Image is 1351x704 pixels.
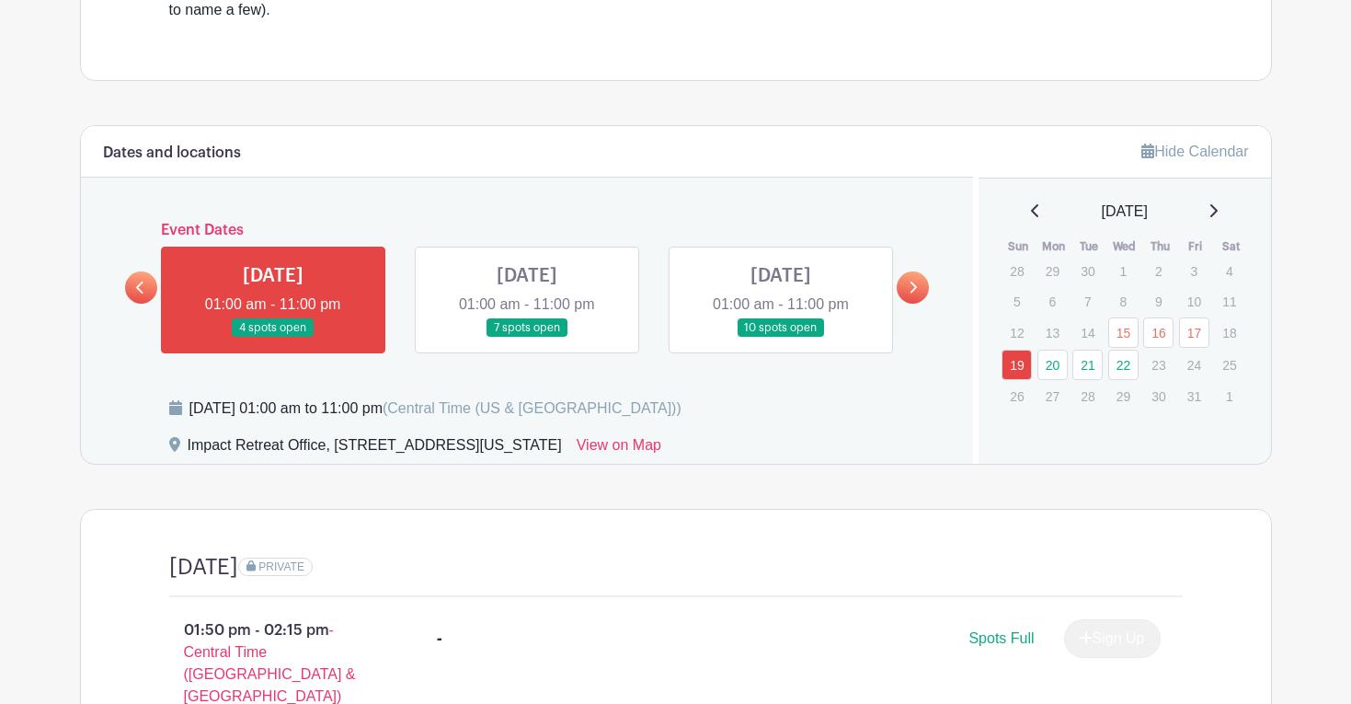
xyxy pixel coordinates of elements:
p: 12 [1002,318,1032,347]
div: Impact Retreat Office, [STREET_ADDRESS][US_STATE] [188,434,562,464]
p: 18 [1214,318,1244,347]
p: 2 [1143,257,1174,285]
span: (Central Time (US & [GEOGRAPHIC_DATA])) [383,400,681,416]
p: 24 [1179,351,1209,379]
div: - [437,628,442,650]
a: 16 [1143,317,1174,348]
th: Mon [1036,237,1072,256]
span: PRIVATE [258,560,304,573]
th: Fri [1178,237,1214,256]
span: [DATE] [1102,201,1148,223]
p: 8 [1108,287,1139,316]
h4: [DATE] [169,554,238,581]
p: 28 [1002,257,1032,285]
div: [DATE] 01:00 am to 11:00 pm [189,398,681,420]
p: 26 [1002,382,1032,410]
p: 1 [1214,382,1244,410]
th: Tue [1071,237,1107,256]
p: 9 [1143,287,1174,316]
a: 15 [1108,317,1139,348]
p: 3 [1179,257,1209,285]
p: 28 [1072,382,1103,410]
a: 17 [1179,317,1209,348]
th: Sun [1001,237,1036,256]
p: 29 [1037,257,1068,285]
p: 6 [1037,287,1068,316]
p: 30 [1143,382,1174,410]
p: 11 [1214,287,1244,316]
p: 10 [1179,287,1209,316]
p: 31 [1179,382,1209,410]
p: 14 [1072,318,1103,347]
p: 25 [1214,351,1244,379]
th: Sat [1213,237,1249,256]
p: 29 [1108,382,1139,410]
a: 19 [1002,350,1032,380]
h6: Event Dates [157,222,898,239]
th: Thu [1142,237,1178,256]
p: 23 [1143,351,1174,379]
p: 4 [1214,257,1244,285]
a: 21 [1072,350,1103,380]
p: 30 [1072,257,1103,285]
p: 7 [1072,287,1103,316]
a: Hide Calendar [1141,144,1248,159]
p: 27 [1037,382,1068,410]
a: 20 [1037,350,1068,380]
th: Wed [1107,237,1143,256]
p: 5 [1002,287,1032,316]
p: 1 [1108,257,1139,285]
h6: Dates and locations [103,144,241,162]
a: 22 [1108,350,1139,380]
p: 13 [1037,318,1068,347]
span: Spots Full [968,630,1034,646]
a: View on Map [577,434,661,464]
